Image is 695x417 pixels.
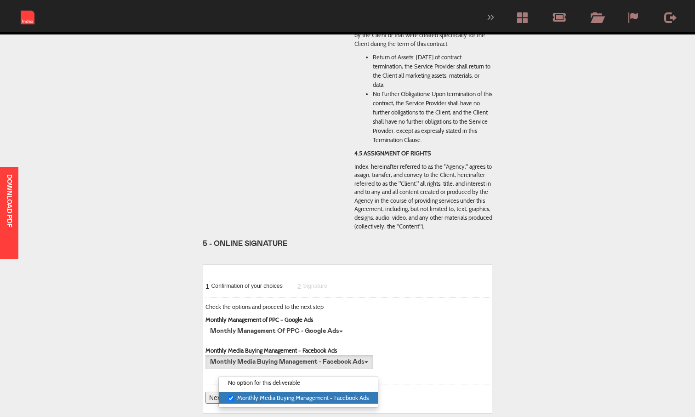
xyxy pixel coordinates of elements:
[297,282,302,291] span: 2
[354,163,492,230] span: Index, hereinafter referred to as the "Agency," agrees to assign, transfer, and convey to the Cli...
[219,377,309,388] label: No option for this deliverable
[373,90,492,143] span: No Further Obligations: Upon termination of this contract, the Service Provider shall have no fur...
[205,303,482,311] p: Check the options and proceed to the next step
[21,11,34,24] img: iwm-logo-2018.png
[205,282,210,291] span: 1
[211,283,283,289] span: Confirmation of your choices
[228,395,234,401] input: Monthly Media Buying Management - Facebook Ads
[205,355,373,369] button: Monthly Media Buying Management - Facebook Ads
[373,53,490,88] span: Return of Assets: [DATE] of contract termination, the Service Provider shall return to the Client...
[205,392,226,404] input: Next
[219,392,378,404] label: Monthly Media Buying Management - Facebook Ads
[303,283,327,290] span: Signature
[354,14,491,47] span: b. The reasonable cost of transferring back to the Client all marketing assets, materials, or dat...
[205,316,313,323] strong: Monthly Management of PPC - Google Ads
[203,240,287,247] strong: 5 - Online signature
[354,149,431,157] strong: 4.5 ASSIGNMENT OF RIGHTS
[205,324,347,338] button: Monthly Management of PPC - Google Ads
[205,347,337,354] strong: Monthly Media Buying Management - Facebook Ads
